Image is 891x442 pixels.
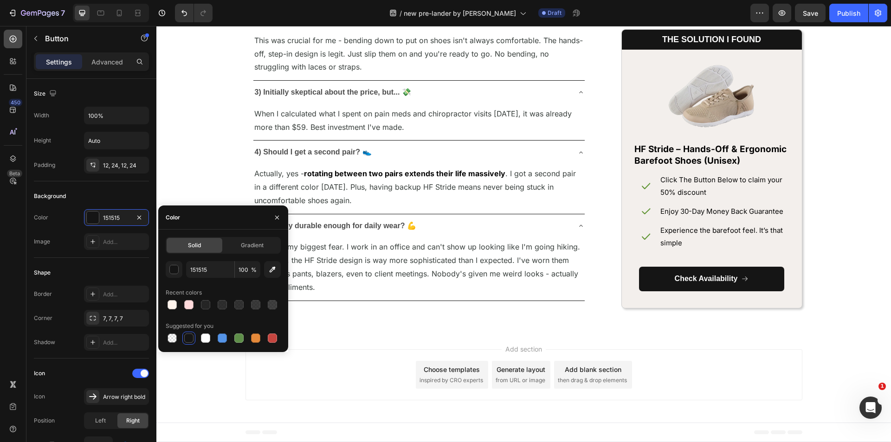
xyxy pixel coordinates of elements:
[34,88,58,100] div: Size
[91,57,123,67] p: Advanced
[548,9,562,17] span: Draft
[166,288,202,297] div: Recent colors
[95,416,106,425] span: Left
[340,339,389,348] div: Generate layout
[103,161,147,170] div: 12, 24, 12, 24
[34,213,48,222] div: Color
[837,8,860,18] div: Publish
[103,238,147,246] div: Add...
[34,369,45,378] div: Icon
[126,416,140,425] span: Right
[156,26,891,442] iframe: Design area
[34,338,55,346] div: Shadow
[4,4,69,22] button: 7
[400,8,402,18] span: /
[34,237,50,246] div: Image
[803,9,818,17] span: Save
[188,241,201,250] span: Solid
[241,241,264,250] span: Gradient
[404,8,516,18] span: new pre-lander by [PERSON_NAME]
[504,198,633,223] p: Experience the barefoot feel. It’s that simple
[34,416,55,425] div: Position
[477,117,634,141] h2: HF Stride – Hands-Off & Ergonomic Barefoot Shoes (Unisex)
[103,290,147,299] div: Add...
[45,33,124,44] p: Button
[34,269,51,277] div: Shape
[84,132,148,149] input: Auto
[251,266,257,274] span: %
[408,339,465,348] div: Add blank section
[504,179,633,192] p: Enjoy 30-Day Money Back Guarantee
[166,322,213,330] div: Suggested for you
[34,392,45,401] div: Icon
[829,4,868,22] button: Publish
[859,397,882,419] iframe: Intercom live chat
[103,314,147,323] div: 7, 7, 7, 7
[46,57,72,67] p: Settings
[795,4,826,22] button: Save
[483,241,628,265] a: Check Availability
[878,383,886,390] span: 1
[84,107,148,124] input: Auto
[7,170,22,177] div: Beta
[34,192,66,200] div: Background
[34,290,52,298] div: Border
[401,350,471,359] span: then drag & drop elements
[485,180,495,190] img: gempages_579895121550508804-a004d46b-7fba-449a-baba-75b71976e289.webp
[103,214,130,222] div: 151515
[34,314,52,322] div: Corner
[175,4,213,22] div: Undo/Redo
[9,99,22,106] div: 450
[34,161,55,169] div: Padding
[166,213,180,222] div: Color
[267,339,323,348] div: Choose templates
[485,155,495,165] img: gempages_579895121550508804-a004d46b-7fba-449a-baba-75b71976e289.webp
[504,147,633,173] p: Click The Button Below to claim your 50% discount
[263,350,327,359] span: inspired by CRO experts
[34,111,49,120] div: Width
[103,393,147,401] div: Arrow right bold
[485,206,495,215] img: gempages_579895121550508804-a004d46b-7fba-449a-baba-75b71976e289.webp
[186,261,234,278] input: Eg: FFFFFF
[518,246,581,260] p: Check Availability
[34,136,51,145] div: Height
[61,7,65,19] p: 7
[103,339,147,347] div: Add...
[345,318,389,328] span: Add section
[339,350,389,359] span: from URL or image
